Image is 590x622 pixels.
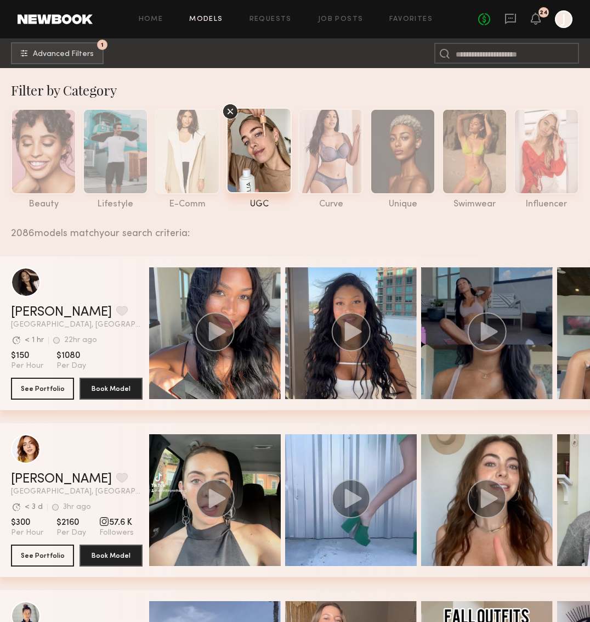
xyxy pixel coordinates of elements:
[11,350,43,361] span: $150
[99,528,134,538] span: Followers
[189,16,223,23] a: Models
[25,337,44,344] div: < 1 hr
[83,200,148,209] div: lifestyle
[11,361,43,371] span: Per Hour
[101,42,104,47] span: 1
[318,16,364,23] a: Job Posts
[64,337,97,344] div: 22hr ago
[249,16,292,23] a: Requests
[11,81,590,99] div: Filter by Category
[25,503,43,511] div: < 3 d
[56,350,86,361] span: $1080
[11,488,143,496] span: [GEOGRAPHIC_DATA], [GEOGRAPHIC_DATA]
[11,42,104,64] button: 1Advanced Filters
[298,200,364,209] div: curve
[33,51,94,58] span: Advanced Filters
[11,200,76,209] div: beauty
[226,200,292,209] div: UGC
[80,378,143,400] button: Book Model
[370,200,435,209] div: unique
[514,200,579,209] div: influencer
[11,517,43,528] span: $300
[155,200,220,209] div: e-comm
[442,200,507,209] div: swimwear
[11,528,43,538] span: Per Hour
[11,545,74,567] button: See Portfolio
[56,528,86,538] span: Per Day
[540,10,548,16] div: 24
[555,10,572,28] a: J
[80,545,143,567] button: Book Model
[11,378,74,400] button: See Portfolio
[389,16,433,23] a: Favorites
[56,361,86,371] span: Per Day
[56,517,86,528] span: $2160
[139,16,163,23] a: Home
[99,517,134,528] span: 57.6 K
[11,321,143,329] span: [GEOGRAPHIC_DATA], [GEOGRAPHIC_DATA]
[63,503,91,511] div: 3hr ago
[11,216,581,239] div: 2086 models match your search criteria:
[11,306,112,319] a: [PERSON_NAME]
[11,473,112,486] a: [PERSON_NAME]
